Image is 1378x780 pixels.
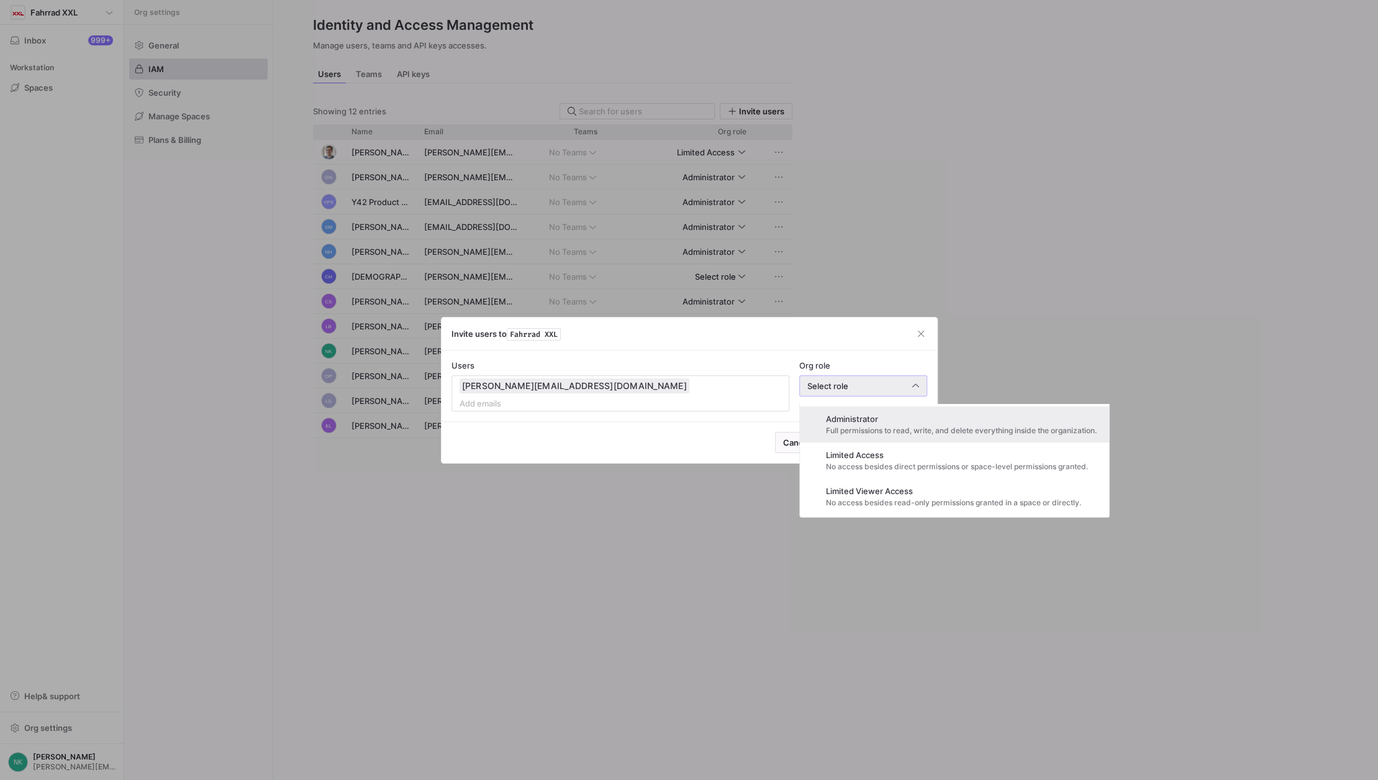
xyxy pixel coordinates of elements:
span: Limited Access [826,450,1088,460]
span: Limited Viewer Access [826,486,1081,496]
span: Full permissions to read, write, and delete everything inside the organization. [826,426,1097,435]
span: No access besides read-only permissions granted in a space or directly. [826,498,1081,507]
span: Administrator [826,414,1097,424]
span: No access besides direct permissions or space-level permissions granted. [826,462,1088,471]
